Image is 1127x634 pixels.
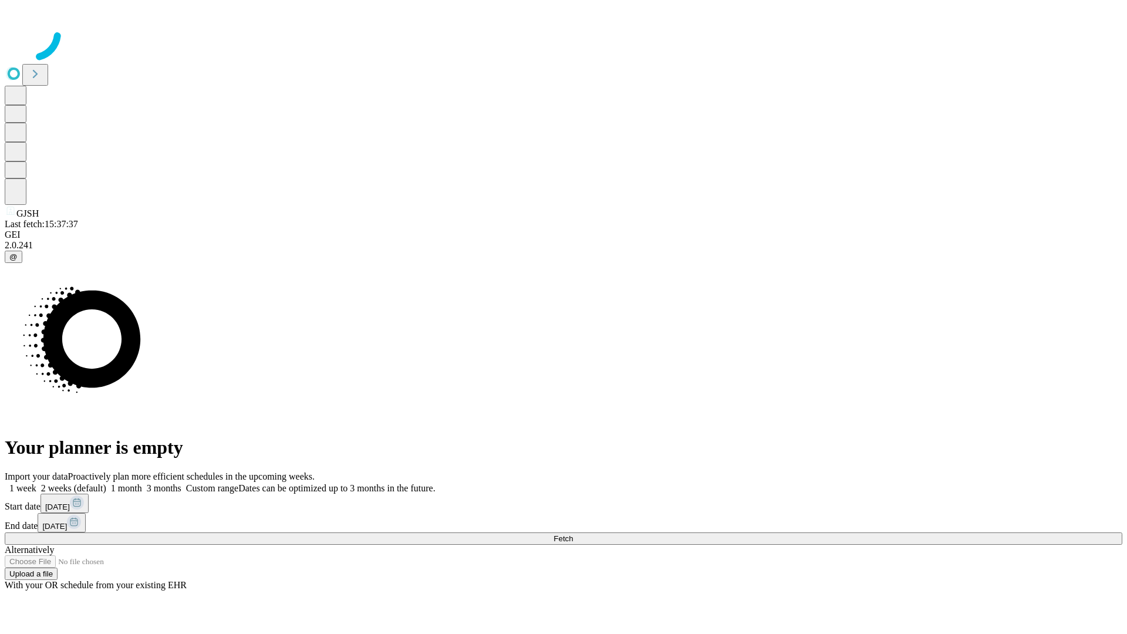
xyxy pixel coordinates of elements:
[5,494,1122,513] div: Start date
[38,513,86,532] button: [DATE]
[5,568,58,580] button: Upload a file
[5,251,22,263] button: @
[45,503,70,511] span: [DATE]
[5,545,54,555] span: Alternatively
[5,471,68,481] span: Import your data
[16,208,39,218] span: GJSH
[5,230,1122,240] div: GEI
[186,483,238,493] span: Custom range
[41,494,89,513] button: [DATE]
[9,252,18,261] span: @
[5,580,187,590] span: With your OR schedule from your existing EHR
[147,483,181,493] span: 3 months
[5,219,78,229] span: Last fetch: 15:37:37
[5,532,1122,545] button: Fetch
[68,471,315,481] span: Proactively plan more efficient schedules in the upcoming weeks.
[111,483,142,493] span: 1 month
[554,534,573,543] span: Fetch
[5,437,1122,458] h1: Your planner is empty
[9,483,36,493] span: 1 week
[238,483,435,493] span: Dates can be optimized up to 3 months in the future.
[5,513,1122,532] div: End date
[41,483,106,493] span: 2 weeks (default)
[5,240,1122,251] div: 2.0.241
[42,522,67,531] span: [DATE]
